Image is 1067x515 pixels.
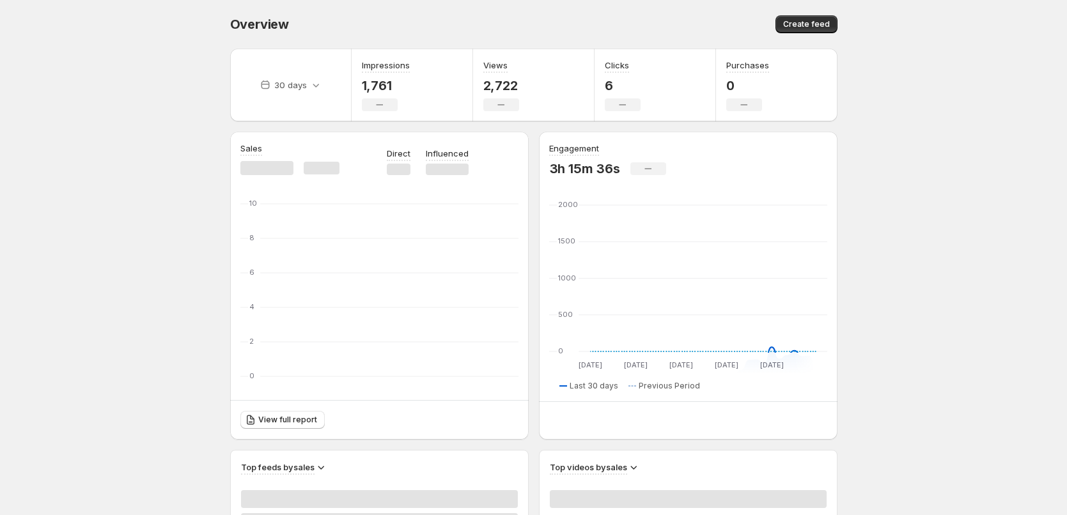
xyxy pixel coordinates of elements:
text: 10 [249,199,257,208]
text: 0 [249,371,254,380]
h3: Views [483,59,508,72]
text: 1000 [558,273,576,282]
text: 500 [558,310,573,319]
h3: Sales [240,142,262,155]
span: Create feed [783,19,830,29]
span: Overview [230,17,289,32]
p: 6 [605,78,641,93]
p: Influenced [426,147,469,160]
text: [DATE] [669,360,692,369]
text: 2000 [558,200,578,209]
p: Direct [387,147,410,160]
h3: Impressions [362,59,410,72]
h3: Purchases [726,59,769,72]
h3: Top feeds by sales [241,461,315,473]
a: View full report [240,411,325,429]
text: 8 [249,233,254,242]
text: [DATE] [759,360,783,369]
p: 0 [726,78,769,93]
p: 1,761 [362,78,410,93]
text: [DATE] [714,360,738,369]
button: Create feed [775,15,837,33]
text: [DATE] [623,360,647,369]
p: 3h 15m 36s [549,161,620,176]
p: 2,722 [483,78,519,93]
span: View full report [258,415,317,425]
span: Previous Period [639,381,700,391]
text: 0 [558,346,563,355]
span: Last 30 days [570,381,618,391]
text: 6 [249,268,254,277]
p: 30 days [274,79,307,91]
text: 4 [249,302,254,311]
h3: Engagement [549,142,599,155]
text: 2 [249,337,254,346]
h3: Clicks [605,59,629,72]
text: 1500 [558,236,575,245]
text: [DATE] [578,360,602,369]
h3: Top videos by sales [550,461,627,473]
